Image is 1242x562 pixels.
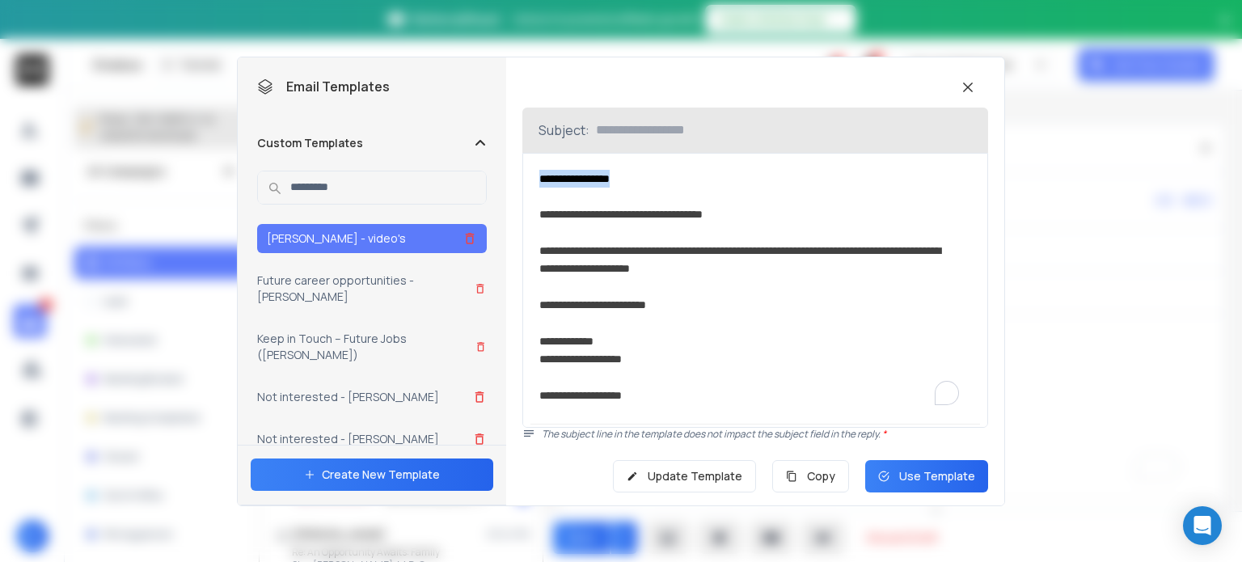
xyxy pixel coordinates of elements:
[539,120,589,140] p: Subject:
[857,427,886,441] span: reply.
[1183,506,1222,545] div: Open Intercom Messenger
[772,460,849,492] button: Copy
[865,460,988,492] button: Use Template
[542,428,988,441] p: The subject line in the template does not impact the subject field in the
[523,154,987,421] div: To enrich screen reader interactions, please activate Accessibility in Grammarly extension settings
[613,460,756,492] button: Update Template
